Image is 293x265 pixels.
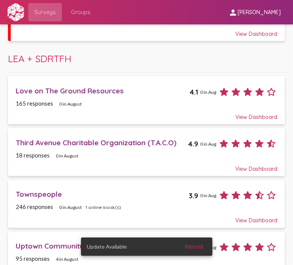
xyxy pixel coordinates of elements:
[28,3,62,21] a: Surveys
[16,255,50,262] span: 95 responses
[16,159,277,172] div: View Dashboard
[16,86,190,95] div: Love on The Ground Resources
[185,243,203,250] span: Reload
[190,87,198,96] span: 4.1
[200,193,216,198] span: 0 in Aug
[16,190,189,199] div: Townspeople
[16,138,188,147] div: Third Avenue Charitable Organization (T.A.C.O)
[16,203,53,210] span: 246 responses
[189,191,198,200] span: 3.9
[86,204,121,210] span: 1 online kiosk(s)
[8,180,285,228] a: Townspeople3.90 in Aug246 responses0 in August1 online kiosk(s)View Dashboard
[188,139,198,148] span: 4.9
[56,153,78,159] span: 0 in August
[228,8,238,17] mat-icon: person
[56,256,78,262] span: 4 in August
[59,101,82,107] span: 0 in August
[16,241,185,251] div: Uptown Community
[71,5,91,19] span: Groups
[34,5,56,19] span: Surveys
[222,5,287,19] button: [PERSON_NAME]
[16,100,53,107] span: 165 responses
[16,107,277,120] div: View Dashboard
[16,210,277,224] div: View Dashboard
[65,3,97,21] a: Groups
[8,53,71,64] span: LEA + SDRTFH
[238,9,281,16] span: [PERSON_NAME]
[16,152,50,159] span: 18 responses
[6,3,25,22] img: white-logo-only.svg
[8,128,285,176] a: Third Avenue Charitable Organization (T.A.C.O)4.90 in Aug18 responses0 in AugustView Dashboard
[87,243,127,251] span: Update Available
[59,204,82,210] span: 0 in August
[8,76,285,124] a: Love on The Ground Resources4.10 in Aug165 responses0 in AugustView Dashboard
[179,240,209,254] button: Reload
[16,24,277,37] div: View Dashboard
[200,89,216,95] span: 0 in Aug
[200,141,216,147] span: 0 in Aug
